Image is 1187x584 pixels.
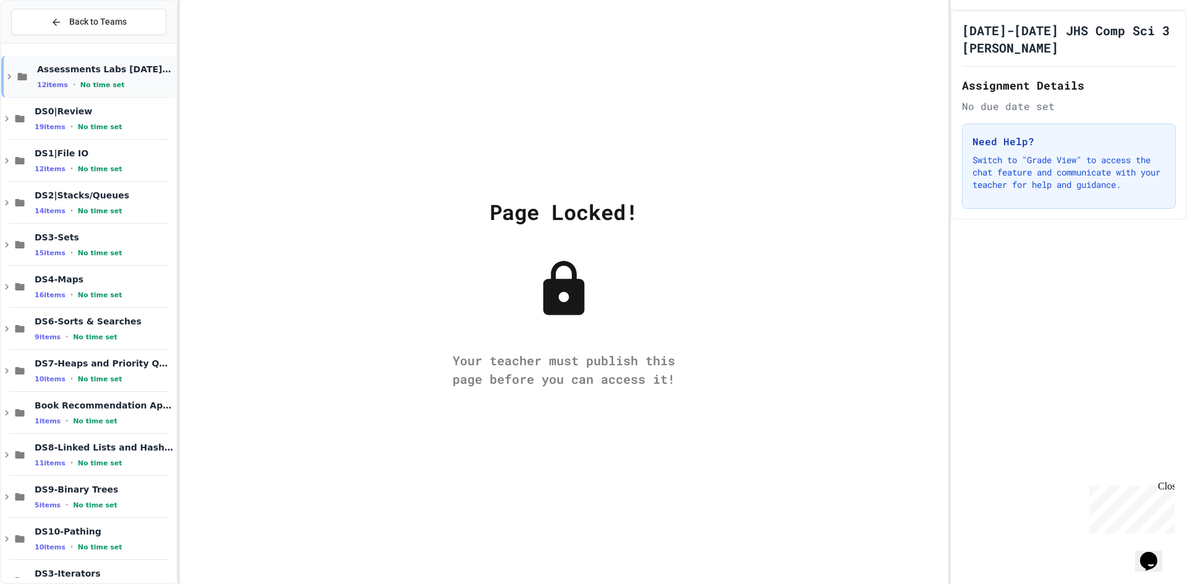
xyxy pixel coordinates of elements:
span: No time set [78,291,122,299]
h2: Assignment Details [962,77,1176,94]
span: No time set [78,165,122,173]
span: No time set [73,501,117,509]
span: 1 items [35,417,61,425]
span: 19 items [35,123,66,131]
p: Switch to "Grade View" to access the chat feature and communicate with your teacher for help and ... [972,154,1165,191]
span: No time set [78,459,122,467]
span: 16 items [35,291,66,299]
iframe: chat widget [1084,481,1175,533]
span: No time set [73,417,117,425]
span: 10 items [35,543,66,551]
button: Back to Teams [11,9,166,35]
span: • [70,248,73,258]
span: No time set [80,81,125,89]
span: No time set [78,207,122,215]
span: 12 items [35,165,66,173]
span: 14 items [35,207,66,215]
span: 15 items [35,249,66,257]
span: • [70,206,73,216]
span: Assessments Labs [DATE] - [DATE] [37,64,174,75]
span: DS10-Pathing [35,526,174,537]
span: DS7-Heaps and Priority Queues [35,358,174,369]
span: • [70,458,73,468]
span: • [70,122,73,132]
div: Your teacher must publish this page before you can access it! [440,351,687,388]
span: DS4-Maps [35,274,174,285]
span: • [73,80,75,90]
h3: Need Help? [972,134,1165,149]
span: • [70,542,73,552]
span: DS8-Linked Lists and Hash Tables [35,442,174,453]
span: • [66,332,68,342]
span: 9 items [35,333,61,341]
span: DS6-Sorts & Searches [35,316,174,327]
span: DS0|Review [35,106,174,117]
span: No time set [78,123,122,131]
span: • [70,374,73,384]
span: 11 items [35,459,66,467]
div: No due date set [962,99,1176,114]
span: DS9-Binary Trees [35,484,174,495]
iframe: chat widget [1135,535,1175,572]
span: Book Recommendation App Project [35,400,174,411]
span: • [70,164,73,174]
span: 10 items [35,375,66,383]
span: DS2|Stacks/Queues [35,190,174,201]
span: No time set [78,543,122,551]
span: • [70,290,73,300]
span: 5 items [35,501,61,509]
div: Page Locked! [490,196,638,227]
span: DS3-Sets [35,232,174,243]
h1: [DATE]-[DATE] JHS Comp Sci 3 [PERSON_NAME] [962,22,1176,56]
span: Back to Teams [69,15,127,28]
span: • [66,416,68,426]
span: • [66,500,68,510]
span: No time set [78,249,122,257]
span: No time set [78,375,122,383]
span: DS3-Iterators [35,568,174,579]
span: DS1|File IO [35,148,174,159]
span: 12 items [37,81,68,89]
div: Chat with us now!Close [5,5,85,78]
span: No time set [73,333,117,341]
